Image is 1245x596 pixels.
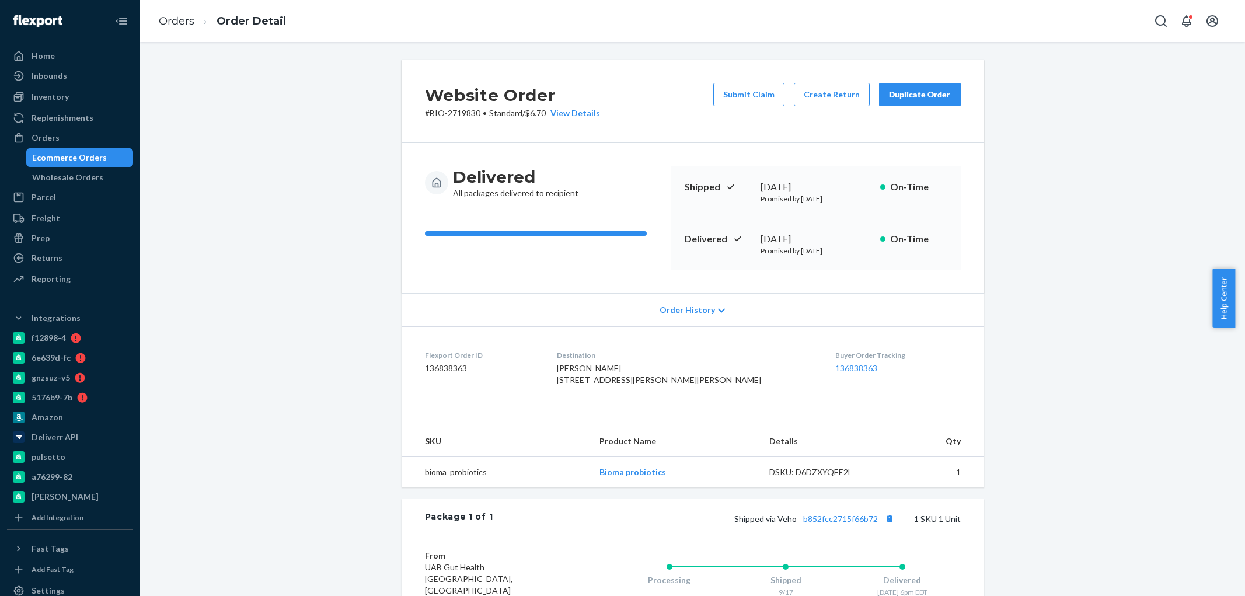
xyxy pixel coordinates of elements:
div: Home [32,50,55,62]
button: Open account menu [1201,9,1224,33]
a: 6e639d-fc [7,348,133,367]
p: Shipped [685,180,751,194]
span: Shipped via Veho [734,514,898,524]
a: Parcel [7,188,133,207]
p: Delivered [685,232,751,246]
span: UAB Gut Health [GEOGRAPHIC_DATA], [GEOGRAPHIC_DATA] [425,562,512,595]
button: Close Navigation [110,9,133,33]
div: Wholesale Orders [32,172,103,183]
div: Shipped [727,574,844,586]
button: Create Return [794,83,870,106]
div: Inbounds [32,70,67,82]
div: DSKU: D6DZXYQEE2L [769,466,879,478]
p: On-Time [890,232,947,246]
a: Add Fast Tag [7,563,133,577]
a: Amazon [7,408,133,427]
div: 1 SKU 1 Unit [493,511,960,526]
button: Help Center [1212,269,1235,328]
img: Flexport logo [13,15,62,27]
p: # BIO-2719830 / $6.70 [425,107,600,119]
button: Open notifications [1175,9,1198,33]
div: gnzsuz-v5 [32,372,70,384]
div: Replenishments [32,112,93,124]
div: Integrations [32,312,81,324]
a: b852fcc2715f66b72 [803,514,878,524]
div: Parcel [32,191,56,203]
a: [PERSON_NAME] [7,487,133,506]
a: Bioma probiotics [599,467,666,477]
a: Orders [7,128,133,147]
a: Reporting [7,270,133,288]
a: gnzsuz-v5 [7,368,133,387]
div: [DATE] [761,232,871,246]
a: Home [7,47,133,65]
div: Fast Tags [32,543,69,555]
a: a76299-82 [7,468,133,486]
button: View Details [546,107,600,119]
div: 5176b9-7b [32,392,72,403]
a: Prep [7,229,133,248]
div: Orders [32,132,60,144]
td: bioma_probiotics [402,457,590,488]
ol: breadcrumbs [149,4,295,39]
a: Freight [7,209,133,228]
p: Promised by [DATE] [761,194,871,204]
h3: Delivered [453,166,578,187]
a: Inbounds [7,67,133,85]
div: Freight [32,212,60,224]
div: Inventory [32,91,69,103]
a: Replenishments [7,109,133,127]
button: Submit Claim [713,83,784,106]
h2: Website Order [425,83,600,107]
a: 5176b9-7b [7,388,133,407]
div: Add Fast Tag [32,564,74,574]
div: Ecommerce Orders [32,152,107,163]
th: Product Name [590,426,760,457]
a: f12898-4 [7,329,133,347]
button: Open Search Box [1149,9,1173,33]
th: Details [760,426,888,457]
a: Wholesale Orders [26,168,134,187]
a: pulsetto [7,448,133,466]
div: [DATE] [761,180,871,194]
td: 1 [888,457,984,488]
button: Integrations [7,309,133,327]
a: Ecommerce Orders [26,148,134,167]
dt: From [425,550,564,562]
a: Add Integration [7,511,133,525]
button: Duplicate Order [879,83,961,106]
div: Reporting [32,273,71,285]
div: Processing [611,574,728,586]
span: Standard [489,108,522,118]
span: [PERSON_NAME] [STREET_ADDRESS][PERSON_NAME][PERSON_NAME] [557,363,761,385]
button: Copy tracking number [883,511,898,526]
th: SKU [402,426,590,457]
th: Qty [888,426,984,457]
div: Delivered [844,574,961,586]
a: Orders [159,15,194,27]
div: 6e639d-fc [32,352,71,364]
p: On-Time [890,180,947,194]
div: Duplicate Order [889,89,951,100]
div: [PERSON_NAME] [32,491,99,503]
a: Returns [7,249,133,267]
a: Deliverr API [7,428,133,447]
div: Add Integration [32,513,83,522]
div: Deliverr API [32,431,78,443]
div: Returns [32,252,62,264]
div: a76299-82 [32,471,72,483]
dt: Destination [557,350,817,360]
button: Fast Tags [7,539,133,558]
dd: 136838363 [425,363,538,374]
a: 136838363 [835,363,877,373]
a: Inventory [7,88,133,106]
div: pulsetto [32,451,65,463]
div: All packages delivered to recipient [453,166,578,199]
div: Prep [32,232,50,244]
div: f12898-4 [32,332,66,344]
dt: Flexport Order ID [425,350,538,360]
a: Order Detail [217,15,286,27]
span: • [483,108,487,118]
